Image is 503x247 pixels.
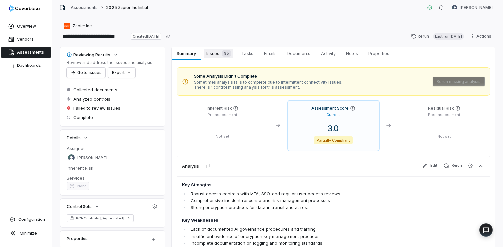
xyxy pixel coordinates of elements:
span: Collected documents [73,87,117,93]
span: [PERSON_NAME] [77,155,107,160]
span: Zapier Inc [73,23,92,28]
h4: Key Strengths [182,182,424,188]
button: Reviewing Results [65,49,120,61]
span: 95 [222,50,231,57]
button: Edit [420,162,440,170]
button: Export [108,68,135,78]
span: Assessments [17,50,44,55]
span: Failed to review issues [73,105,120,111]
dt: Services [67,175,158,181]
a: RCF Controls [Deprecated] [67,214,134,222]
span: Partially Compliant [314,136,353,144]
span: [PERSON_NAME] [460,5,493,10]
li: Strong encryption practices for data in transit and at rest [189,204,424,211]
a: Dashboards [1,60,51,71]
p: Post-assessment [404,112,485,117]
span: Emails [261,49,279,58]
img: Stewart Mair avatar [68,154,75,161]
button: Rerun [441,162,465,170]
h3: Analysis [182,163,199,169]
div: Reviewing Results [67,52,110,58]
li: Insufficient evidence of encryption key management practices [189,233,424,240]
h4: Key Weaknesses [182,217,424,224]
span: Created [DATE] [131,33,161,40]
span: Last run [DATE] [433,33,464,40]
li: Robust access controls with MFA, SSO, and regular user access reviews [189,190,424,197]
img: logo-D7KZi-bG.svg [9,5,40,12]
img: Glen Trollip avatar [452,5,457,10]
span: Details [67,135,81,141]
span: — [440,123,448,132]
span: Notes [344,49,361,58]
a: Overview [1,20,51,32]
p: Not set [182,134,263,139]
h4: Assessment Score [311,106,349,111]
button: Glen Trollip avatar[PERSON_NAME] [448,3,496,12]
li: Lack of documented AI governance procedures and training [189,226,424,233]
dt: Inherent Risk [67,165,158,171]
span: Overview [17,24,36,29]
button: https://zapier.com/Zapier Inc [62,20,94,32]
span: Some Analysis Didn't Complete [194,73,342,80]
dt: Assignee [67,145,158,151]
button: Minimize [3,227,49,240]
span: Activity [318,49,338,58]
span: Minimize [20,231,37,236]
button: RerunLast run[DATE] [407,31,468,41]
a: Vendors [1,33,51,45]
button: Details [65,132,90,143]
li: Comprehensive incident response and risk management processes [189,197,424,204]
span: Properties [366,49,392,58]
span: Analyzed controls [73,96,110,102]
p: Current [326,112,340,117]
span: 3.0 [323,124,344,133]
a: Assessments [1,47,51,58]
span: Configuration [18,217,45,222]
span: RCF Controls [Deprecated] [76,216,124,221]
p: Review and address the issues and analysis [67,60,152,65]
span: Control Sets [67,203,92,209]
button: Actions [468,31,495,41]
a: Configuration [3,214,49,225]
p: Pre-assessment [182,112,263,117]
li: Incomplete documentation on logging and monitoring standards [189,240,424,247]
span: — [218,123,226,132]
span: Summary [174,49,198,58]
p: Not set [404,134,485,139]
span: Complete [73,114,93,120]
span: There is 1 control missing analysis for this assessment. [194,85,342,90]
span: Tasks [239,49,256,58]
button: Control Sets [65,200,102,212]
span: Vendors [17,37,34,42]
span: 2025 Zapier Inc Initial [106,5,148,10]
a: Assessments [71,5,98,10]
h4: Residual Risk [428,106,454,111]
span: Issues [204,49,233,58]
span: Sometimes analysis fails to complete due to intermittent connectivity issues. [194,80,342,85]
span: Dashboards [17,63,41,68]
span: Documents [285,49,313,58]
button: Go to issues [67,68,105,78]
h4: Inherent Risk [207,106,232,111]
button: Copy link [162,30,174,42]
